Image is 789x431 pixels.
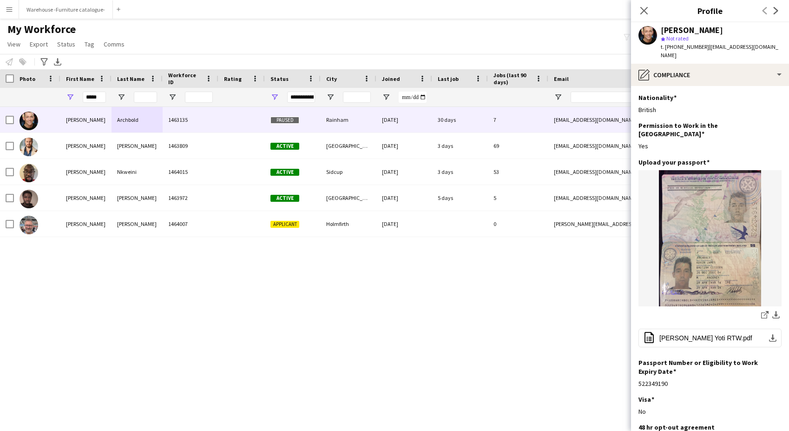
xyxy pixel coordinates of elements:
div: Archbold [112,107,163,133]
button: Open Filter Menu [554,93,562,101]
div: 53 [488,159,548,185]
div: [PERSON_NAME] [112,185,163,211]
span: Rating [224,75,242,82]
app-action-btn: Advanced filters [39,56,50,67]
div: [PERSON_NAME] [60,159,112,185]
span: Active [270,195,299,202]
div: [GEOGRAPHIC_DATA] [321,185,376,211]
h3: Passport Number or Eligibility to Work Expiry Date [638,358,774,375]
div: 7 [488,107,548,133]
input: Joined Filter Input [399,92,427,103]
div: Yes [638,142,782,150]
button: Open Filter Menu [168,93,177,101]
span: Active [270,143,299,150]
h3: Permission to Work in the [GEOGRAPHIC_DATA] [638,121,774,138]
div: [EMAIL_ADDRESS][DOMAIN_NAME] [548,185,734,211]
button: Open Filter Menu [326,93,335,101]
span: Not rated [666,35,689,42]
div: [DATE] [376,185,432,211]
h3: Visa [638,395,654,404]
span: | [EMAIL_ADDRESS][DOMAIN_NAME] [661,43,778,59]
span: Status [57,40,75,48]
div: [EMAIL_ADDRESS][DOMAIN_NAME] [548,107,734,133]
div: [PERSON_NAME] [60,185,112,211]
div: Holmfirth [321,211,376,237]
img: Kevin Sanders [20,216,38,234]
div: 1464015 [163,159,218,185]
div: 522349190 [638,379,782,388]
div: [PERSON_NAME] [112,133,163,159]
app-action-btn: Export XLSX [52,56,63,67]
span: t. [PHONE_NUMBER] [661,43,709,50]
h3: Profile [631,5,789,17]
div: 3 days [432,159,488,185]
span: [PERSON_NAME] Yoti RTW.pdf [659,334,752,342]
button: Open Filter Menu [382,93,390,101]
img: Kevin Nkweini [20,164,38,182]
div: [PERSON_NAME] [60,211,112,237]
a: Status [53,38,79,50]
span: Tag [85,40,94,48]
span: Active [270,169,299,176]
span: City [326,75,337,82]
span: My Workforce [7,22,76,36]
div: British [638,106,782,114]
span: Photo [20,75,35,82]
div: [DATE] [376,211,432,237]
div: 1463809 [163,133,218,159]
span: First Name [66,75,94,82]
div: 1463972 [163,185,218,211]
span: Paused [270,117,299,124]
span: Last Name [117,75,145,82]
button: [PERSON_NAME] Yoti RTW.pdf [638,329,782,347]
div: 1464007 [163,211,218,237]
img: Kevin Osei [20,190,38,208]
button: Open Filter Menu [66,93,74,101]
div: Sidcup [321,159,376,185]
span: Email [554,75,569,82]
a: Export [26,38,52,50]
input: Workforce ID Filter Input [185,92,213,103]
div: 30 days [432,107,488,133]
button: Open Filter Menu [117,93,125,101]
div: 0 [488,211,548,237]
input: City Filter Input [343,92,371,103]
div: [DATE] [376,159,432,185]
div: [GEOGRAPHIC_DATA] [321,133,376,159]
div: 5 days [432,185,488,211]
div: No [638,407,782,416]
img: Kevin Mornas Gustavsson [20,138,38,156]
div: 5 [488,185,548,211]
button: Open Filter Menu [270,93,279,101]
span: Applicant [270,221,299,228]
a: Tag [81,38,98,50]
div: 69 [488,133,548,159]
span: Comms [104,40,125,48]
img: Kevin_Archbold_Passport.jpeg [638,170,782,306]
div: 1463135 [163,107,218,133]
a: Comms [100,38,128,50]
input: First Name Filter Input [83,92,106,103]
a: View [4,38,24,50]
span: Export [30,40,48,48]
img: Kevin Archbold [20,112,38,130]
div: [DATE] [376,133,432,159]
h3: Nationality [638,93,677,102]
span: Jobs (last 90 days) [493,72,532,86]
div: 3 days [432,133,488,159]
div: Rainham [321,107,376,133]
span: Status [270,75,289,82]
div: [PERSON_NAME] [112,211,163,237]
input: Last Name Filter Input [134,92,157,103]
span: Workforce ID [168,72,202,86]
h3: Upload your passport [638,158,710,166]
button: Warehouse -Furniture catalogue- [19,0,113,19]
span: Last job [438,75,459,82]
div: [PERSON_NAME] [60,133,112,159]
div: [PERSON_NAME][EMAIL_ADDRESS][DOMAIN_NAME] [548,211,734,237]
div: Nkweini [112,159,163,185]
span: Joined [382,75,400,82]
div: Compliance [631,64,789,86]
div: [EMAIL_ADDRESS][DOMAIN_NAME] [548,133,734,159]
div: [PERSON_NAME] [60,107,112,133]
